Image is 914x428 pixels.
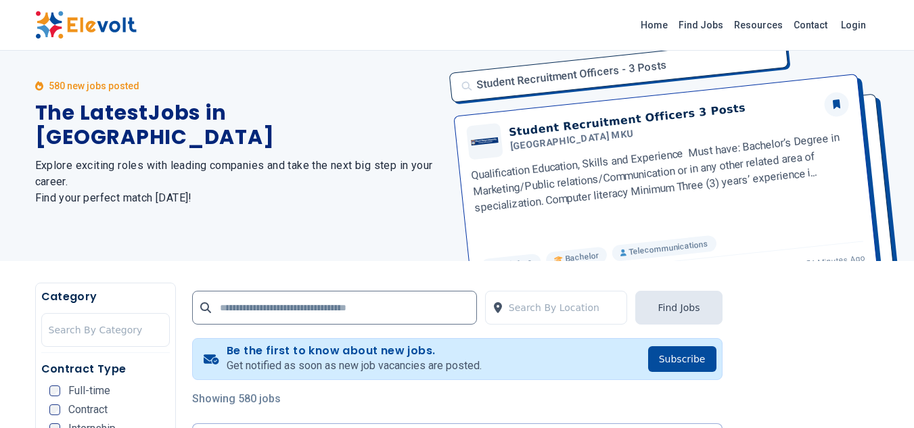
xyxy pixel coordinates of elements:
[846,363,914,428] iframe: Chat Widget
[49,404,60,415] input: Contract
[635,14,673,36] a: Home
[41,289,170,305] h5: Category
[49,385,60,396] input: Full-time
[68,385,110,396] span: Full-time
[673,14,729,36] a: Find Jobs
[35,101,441,149] h1: The Latest Jobs in [GEOGRAPHIC_DATA]
[41,361,170,377] h5: Contract Type
[833,11,874,39] a: Login
[35,158,441,206] h2: Explore exciting roles with leading companies and take the next big step in your career. Find you...
[635,291,722,325] button: Find Jobs
[49,79,139,93] p: 580 new jobs posted
[729,14,788,36] a: Resources
[68,404,108,415] span: Contract
[35,11,137,39] img: Elevolt
[227,358,482,374] p: Get notified as soon as new job vacancies are posted.
[788,14,833,36] a: Contact
[192,391,723,407] p: Showing 580 jobs
[648,346,716,372] button: Subscribe
[227,344,482,358] h4: Be the first to know about new jobs.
